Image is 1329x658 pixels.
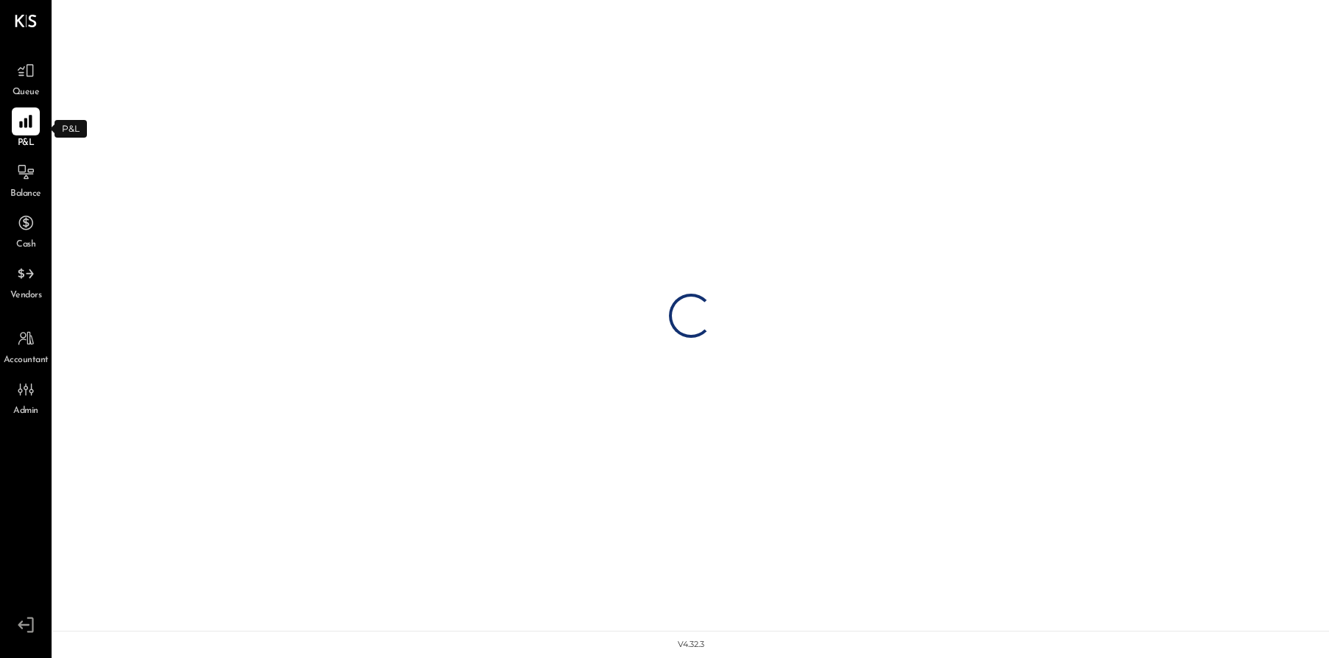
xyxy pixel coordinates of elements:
[16,238,35,252] span: Cash
[1,260,51,303] a: Vendors
[13,86,40,99] span: Queue
[1,57,51,99] a: Queue
[18,137,35,150] span: P&L
[55,120,87,138] div: P&L
[1,158,51,201] a: Balance
[1,107,51,150] a: P&L
[10,188,41,201] span: Balance
[678,639,704,651] div: v 4.32.3
[1,325,51,367] a: Accountant
[13,405,38,418] span: Admin
[1,375,51,418] a: Admin
[10,289,42,303] span: Vendors
[1,209,51,252] a: Cash
[4,354,49,367] span: Accountant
